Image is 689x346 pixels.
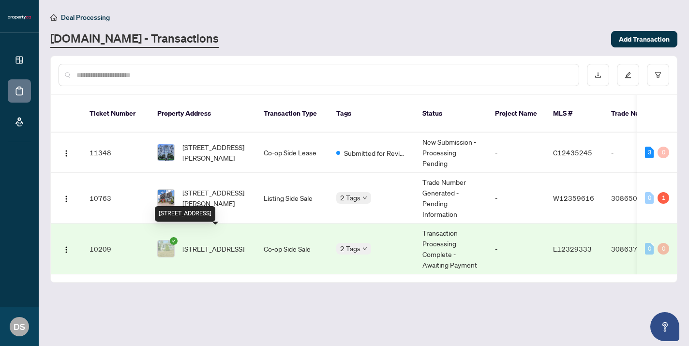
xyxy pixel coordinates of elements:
span: Add Transaction [619,31,670,47]
span: [STREET_ADDRESS][PERSON_NAME] [182,187,248,209]
span: [STREET_ADDRESS][PERSON_NAME] [182,142,248,163]
th: Transaction Type [256,95,329,133]
td: - [487,224,545,274]
div: [STREET_ADDRESS] [155,206,215,222]
button: download [587,64,609,86]
td: 11348 [82,133,150,173]
button: Add Transaction [611,31,677,47]
span: home [50,14,57,21]
button: Logo [59,241,74,256]
div: 0 [645,243,654,255]
span: [STREET_ADDRESS] [182,243,244,254]
button: Open asap [650,312,679,341]
span: 2 Tags [340,243,360,254]
img: thumbnail-img [158,190,174,206]
td: Trade Number Generated - Pending Information [415,173,487,224]
button: Logo [59,145,74,160]
span: down [362,196,367,200]
td: 308637 [603,224,671,274]
span: down [362,246,367,251]
span: E12329333 [553,244,592,253]
td: - [487,133,545,173]
td: - [487,173,545,224]
img: thumbnail-img [158,241,174,257]
span: check-circle [170,237,178,245]
div: 3 [645,147,654,158]
img: Logo [62,195,70,203]
div: 0 [645,192,654,204]
th: Property Address [150,95,256,133]
th: Ticket Number [82,95,150,133]
th: Trade Number [603,95,671,133]
div: 1 [658,192,669,204]
img: thumbnail-img [158,144,174,161]
img: Logo [62,150,70,157]
div: 0 [658,243,669,255]
td: New Submission - Processing Pending [415,133,487,173]
th: Project Name [487,95,545,133]
span: DS [14,320,25,333]
th: MLS # [545,95,603,133]
a: [DOMAIN_NAME] - Transactions [50,30,219,48]
td: Listing Side Sale [256,173,329,224]
img: Logo [62,246,70,254]
td: 10763 [82,173,150,224]
td: Co-op Side Sale [256,224,329,274]
img: logo [8,15,31,20]
span: download [595,72,601,78]
span: 2 Tags [340,192,360,203]
th: Status [415,95,487,133]
td: 10209 [82,224,150,274]
span: Deal Processing [61,13,110,22]
span: edit [625,72,631,78]
td: 308650 [603,173,671,224]
span: filter [655,72,661,78]
button: filter [647,64,669,86]
td: - [603,133,671,173]
span: W12359616 [553,194,594,202]
th: Tags [329,95,415,133]
span: Submitted for Review [344,148,407,158]
button: edit [617,64,639,86]
div: 0 [658,147,669,158]
button: Logo [59,190,74,206]
span: C12435245 [553,148,592,157]
td: Transaction Processing Complete - Awaiting Payment [415,224,487,274]
td: Co-op Side Lease [256,133,329,173]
